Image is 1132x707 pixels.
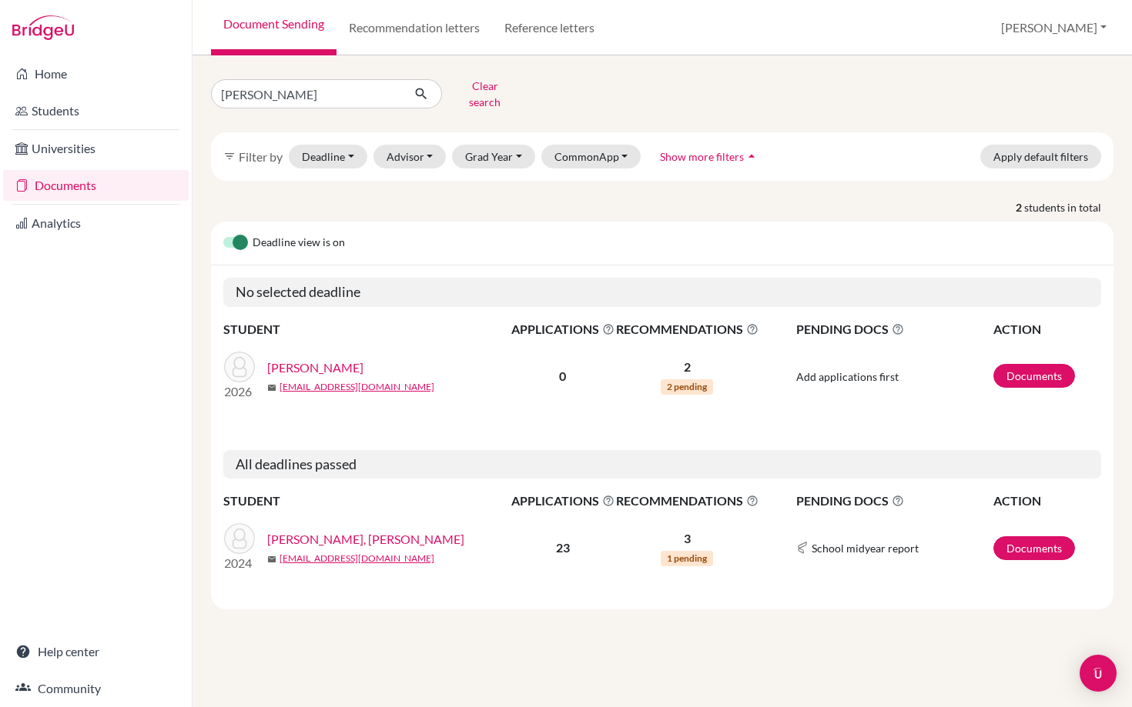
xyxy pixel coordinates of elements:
a: Documents [993,536,1075,560]
button: Grad Year [452,145,535,168]
button: Apply default filters [980,145,1101,168]
span: mail [267,383,276,392]
strong: 2 [1016,199,1024,215]
h5: No selected deadline [223,278,1101,307]
button: Show more filtersarrow_drop_up [647,145,772,168]
img: Kim, Yijin [224,352,255,382]
b: 23 [556,540,570,555]
i: filter_list [223,150,236,162]
a: [EMAIL_ADDRESS][DOMAIN_NAME] [280,380,434,394]
div: Open Intercom Messenger [1080,655,1117,692]
a: Help center [3,636,189,667]
span: 1 pending [661,551,713,566]
img: Common App logo [796,542,809,554]
span: APPLICATIONS [511,492,615,510]
span: School midyear report [812,540,919,556]
a: [PERSON_NAME] [267,359,363,377]
b: 0 [559,369,566,383]
a: Community [3,673,189,704]
span: Add applications first [796,370,899,383]
th: ACTION [993,491,1101,511]
a: Analytics [3,208,189,238]
th: STUDENT [223,491,511,511]
th: ACTION [993,319,1101,339]
span: Filter by [239,149,283,164]
span: Show more filters [660,150,744,163]
span: PENDING DOCS [796,320,993,338]
p: 2 [616,358,759,376]
a: Documents [993,364,1075,388]
span: RECOMMENDATIONS [616,320,759,338]
img: Bridge-U [12,15,74,40]
span: mail [267,555,276,564]
a: Documents [3,170,189,201]
h5: All deadlines passed [223,450,1101,479]
img: Kim, Yirhim [224,523,255,554]
a: Home [3,58,189,89]
span: APPLICATIONS [511,320,615,338]
a: [PERSON_NAME], [PERSON_NAME] [267,530,464,549]
button: Clear search [442,74,527,114]
a: Universities [3,133,189,164]
button: [PERSON_NAME] [994,13,1114,42]
span: Deadline view is on [253,234,345,252]
input: Find student by name... [211,79,402,108]
button: Deadline [289,145,367,168]
p: 3 [616,529,759,548]
span: students in total [1024,199,1114,215]
th: STUDENT [223,319,511,339]
span: 2 pending [661,379,713,395]
span: RECOMMENDATIONS [616,492,759,510]
a: Students [3,95,189,126]
i: arrow_drop_up [744,148,759,164]
button: CommonApp [541,145,641,168]
span: PENDING DOCS [796,492,993,510]
p: 2024 [224,554,255,572]
button: Advisor [373,145,447,168]
p: 2026 [224,382,255,401]
a: [EMAIL_ADDRESS][DOMAIN_NAME] [280,552,434,565]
